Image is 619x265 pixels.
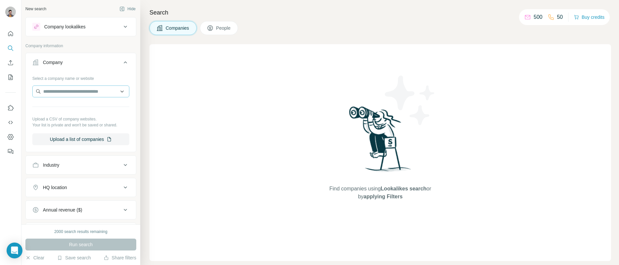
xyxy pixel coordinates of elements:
button: Buy credits [574,13,604,22]
button: Quick start [5,28,16,40]
span: Companies [166,25,190,31]
button: Search [5,42,16,54]
button: My lists [5,71,16,83]
span: People [216,25,231,31]
button: Hide [115,4,140,14]
button: Company lookalikes [26,19,136,35]
button: Dashboard [5,131,16,143]
div: New search [25,6,46,12]
button: Upload a list of companies [32,133,129,145]
div: Company [43,59,63,66]
span: Lookalikes search [381,186,427,191]
img: Surfe Illustration - Woman searching with binoculars [346,105,415,178]
button: Clear [25,254,44,261]
button: Annual revenue ($) [26,202,136,218]
div: Annual revenue ($) [43,207,82,213]
button: Industry [26,157,136,173]
button: Share filters [104,254,136,261]
button: Feedback [5,146,16,157]
p: 50 [557,13,563,21]
button: Enrich CSV [5,57,16,69]
div: Industry [43,162,59,168]
p: Upload a CSV of company websites. [32,116,129,122]
div: HQ location [43,184,67,191]
div: Company lookalikes [44,23,85,30]
img: Avatar [5,7,16,17]
p: 500 [534,13,542,21]
h4: Search [149,8,611,17]
p: Your list is private and won't be saved or shared. [32,122,129,128]
button: Save search [57,254,91,261]
button: Company [26,54,136,73]
span: applying Filters [364,194,403,199]
button: Use Surfe on LinkedIn [5,102,16,114]
div: Select a company name or website [32,73,129,82]
p: Company information [25,43,136,49]
div: Open Intercom Messenger [7,243,22,258]
div: 2000 search results remaining [54,229,108,235]
img: Surfe Illustration - Stars [380,71,440,130]
button: HQ location [26,180,136,195]
button: Use Surfe API [5,116,16,128]
span: Find companies using or by [327,185,433,201]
